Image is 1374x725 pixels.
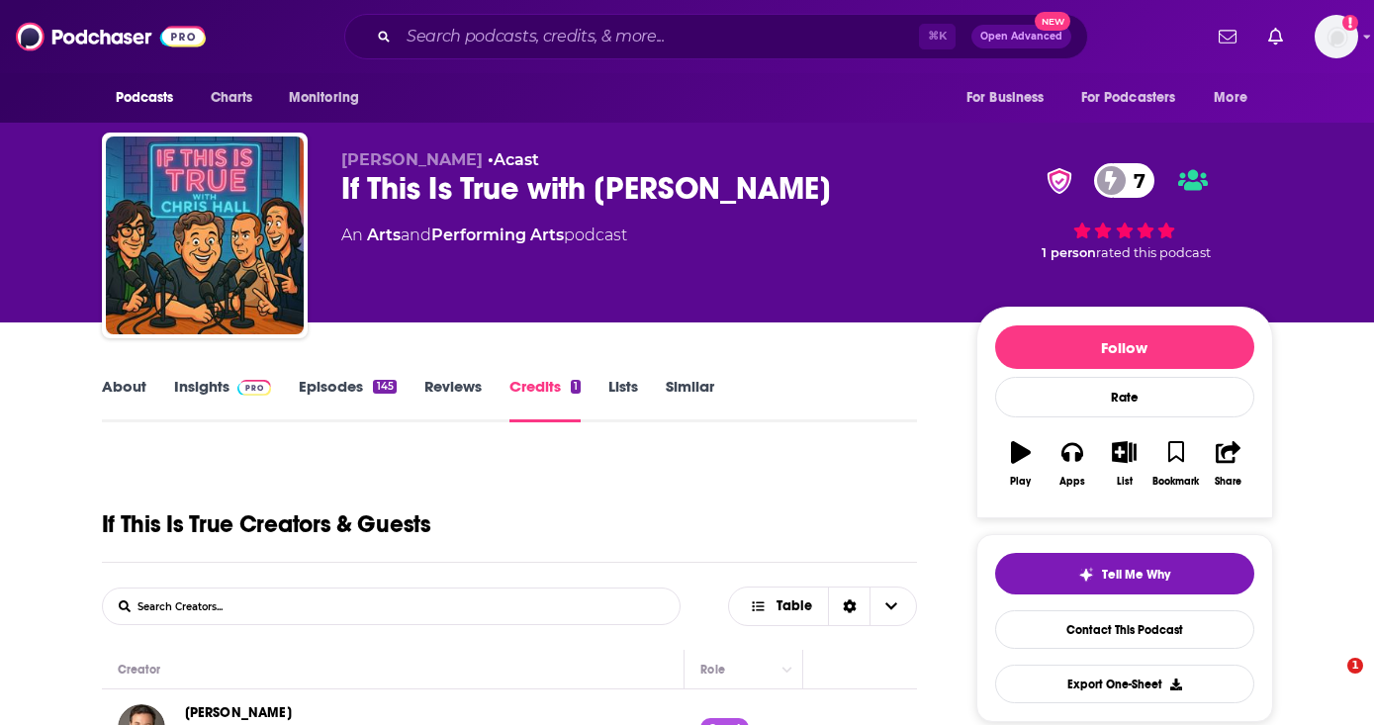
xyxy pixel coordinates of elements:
a: Similar [666,377,714,422]
a: Show notifications dropdown [1260,20,1291,53]
button: Choose View [728,587,918,626]
div: Play [1010,476,1031,488]
span: rated this podcast [1096,245,1211,260]
button: tell me why sparkleTell Me Why [995,553,1254,594]
a: Show notifications dropdown [1211,20,1244,53]
button: Export One-Sheet [995,665,1254,703]
button: Apps [1047,428,1098,499]
span: Table [777,599,812,613]
a: Performing Arts [431,226,564,244]
button: Share [1202,428,1253,499]
button: Column Actions [775,658,798,681]
button: List [1098,428,1149,499]
a: InsightsPodchaser Pro [174,377,272,422]
a: Lists [608,377,638,422]
button: Show profile menu [1315,15,1358,58]
span: Open Advanced [980,32,1062,42]
span: 1 person [1042,245,1096,260]
span: For Business [966,84,1045,112]
span: Logged in as anaresonate [1315,15,1358,58]
a: Contact This Podcast [995,610,1254,649]
div: Bookmark [1152,476,1199,488]
span: Tell Me Why [1102,567,1170,583]
a: Charts [198,79,265,117]
span: [PERSON_NAME] [341,150,483,169]
a: Credits1 [509,377,581,422]
div: verified Badge7 1 personrated this podcast [976,150,1273,273]
a: About [102,377,146,422]
img: tell me why sparkle [1078,567,1094,583]
span: 1 [1347,658,1363,674]
button: open menu [275,79,385,117]
a: Reviews [424,377,482,422]
div: Share [1215,476,1241,488]
span: and [401,226,431,244]
h1: If This Is True Creators & Guests [102,509,431,539]
span: • [488,150,539,169]
div: List [1117,476,1133,488]
a: Episodes145 [299,377,396,422]
span: ⌘ K [919,24,956,49]
a: Acast [494,150,539,169]
a: Arts [367,226,401,244]
div: 1 [571,380,581,394]
img: Podchaser - Follow, Share and Rate Podcasts [16,18,206,55]
img: User Profile [1315,15,1358,58]
span: New [1035,12,1070,31]
img: Podchaser Pro [237,380,272,396]
div: Rate [995,377,1254,417]
span: 7 [1114,163,1155,198]
a: 7 [1094,163,1155,198]
span: More [1214,84,1247,112]
a: [PERSON_NAME] [185,704,292,721]
div: Sort Direction [828,588,870,625]
div: Search podcasts, credits, & more... [344,14,1088,59]
img: If This Is True with Chris Hall [106,136,304,334]
button: Play [995,428,1047,499]
span: Monitoring [289,84,359,112]
div: Role [700,658,728,681]
button: open menu [953,79,1069,117]
div: Apps [1059,476,1085,488]
iframe: Intercom live chat [1307,658,1354,705]
button: Open AdvancedNew [971,25,1071,48]
button: open menu [1200,79,1272,117]
input: Search podcasts, credits, & more... [399,21,919,52]
button: Bookmark [1150,428,1202,499]
span: Podcasts [116,84,174,112]
div: An podcast [341,224,627,247]
span: For Podcasters [1081,84,1176,112]
img: verified Badge [1041,168,1078,194]
button: Follow [995,325,1254,369]
button: open menu [1068,79,1205,117]
svg: Add a profile image [1342,15,1358,31]
button: open menu [102,79,200,117]
span: Charts [211,84,253,112]
div: 145 [373,380,396,394]
div: Creator [118,658,161,681]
